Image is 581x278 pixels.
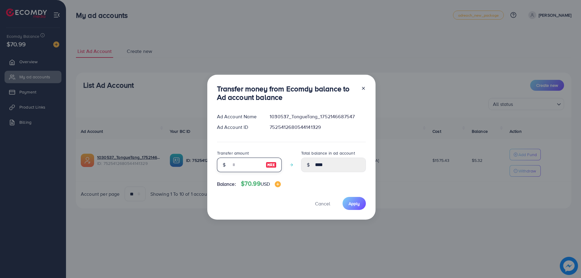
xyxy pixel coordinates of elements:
[315,200,330,207] span: Cancel
[349,201,360,207] span: Apply
[241,180,281,188] h4: $70.99
[217,181,236,188] span: Balance:
[261,181,270,187] span: USD
[265,124,370,131] div: 7525412680544141329
[212,113,265,120] div: Ad Account Name
[301,150,355,156] label: Total balance in ad account
[265,113,370,120] div: 1030537_TongueTang_1752146687547
[217,84,356,102] h3: Transfer money from Ecomdy balance to Ad account balance
[217,150,249,156] label: Transfer amount
[266,161,277,168] img: image
[212,124,265,131] div: Ad Account ID
[275,181,281,187] img: image
[307,197,338,210] button: Cancel
[343,197,366,210] button: Apply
